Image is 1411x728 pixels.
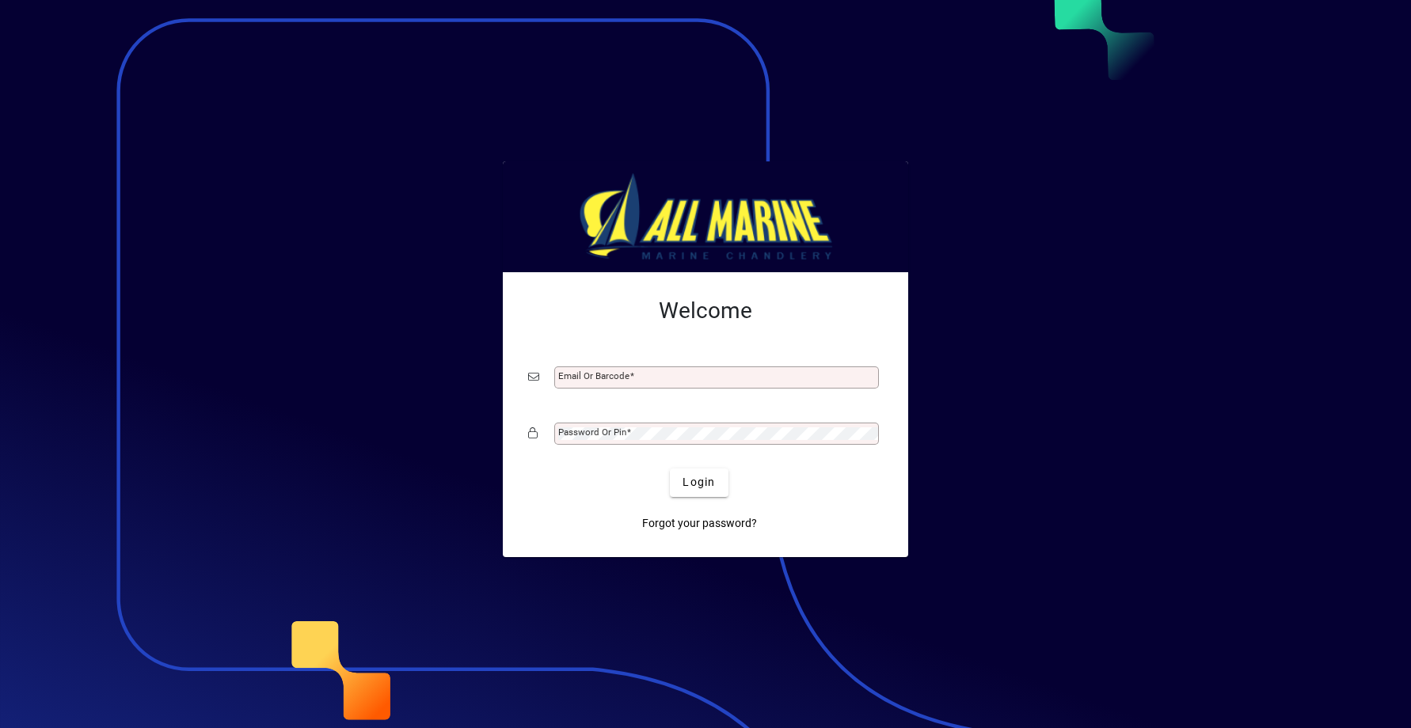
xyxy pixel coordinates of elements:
span: Login [683,474,715,491]
h2: Welcome [528,298,883,324]
a: Forgot your password? [636,510,763,538]
mat-label: Password or Pin [558,427,626,438]
span: Forgot your password? [642,515,757,532]
mat-label: Email or Barcode [558,370,629,381]
button: Login [670,468,728,497]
